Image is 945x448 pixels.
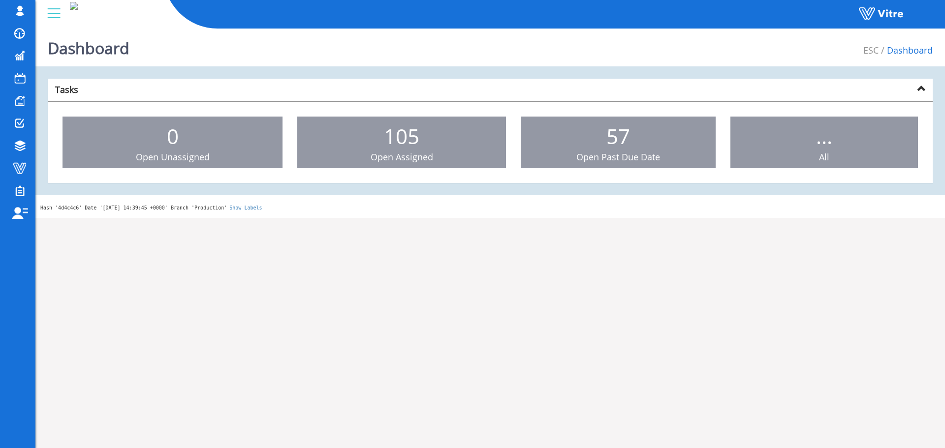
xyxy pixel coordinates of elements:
a: Show Labels [229,205,262,210]
span: Open Assigned [371,151,433,163]
a: 57 Open Past Due Date [521,117,716,169]
a: 0 Open Unassigned [63,117,283,169]
span: Hash '4d4c4c6' Date '[DATE] 14:39:45 +0000' Branch 'Production' [40,205,227,210]
a: ... All [730,117,918,169]
h1: Dashboard [48,25,129,66]
span: 57 [606,122,630,150]
li: Dashboard [879,44,933,57]
a: ESC [863,44,879,56]
span: All [819,151,829,163]
span: Open Past Due Date [576,151,660,163]
strong: Tasks [55,84,78,95]
img: 5c6ae8a7-d6f6-4a30-937e-a06d5953f477.jpg [70,2,78,10]
span: ... [816,122,832,150]
span: 105 [384,122,419,150]
span: 0 [167,122,179,150]
span: Open Unassigned [136,151,210,163]
a: 105 Open Assigned [297,117,506,169]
